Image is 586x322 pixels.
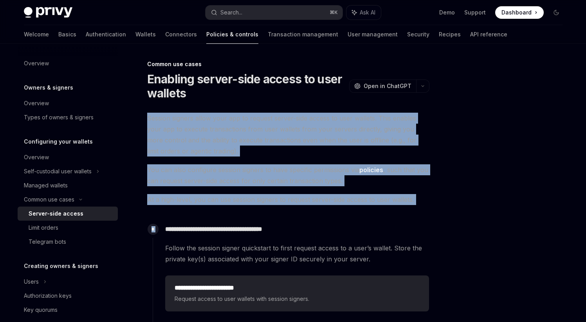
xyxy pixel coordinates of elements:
a: Overview [18,96,118,110]
button: Toggle dark mode [550,6,563,19]
span: Open in ChatGPT [364,82,411,90]
div: Overview [24,153,49,162]
a: Security [407,25,429,44]
div: Types of owners & signers [24,113,94,122]
div: Limit orders [29,223,58,232]
span: You can also configure session signers to have specific permissions via , such that you can reque... [147,164,429,186]
h5: Creating owners & signers [24,261,98,271]
a: API reference [470,25,507,44]
h5: Owners & signers [24,83,73,92]
div: Common use cases [24,195,74,204]
a: Key quorums [18,303,118,317]
div: Search... [220,8,242,17]
a: Managed wallets [18,178,118,192]
a: User management [348,25,398,44]
a: Types of owners & signers [18,110,118,124]
a: Transaction management [268,25,338,44]
div: Overview [24,59,49,68]
span: Follow the session signer quickstart to first request access to a user’s wallet. Store the privat... [165,243,429,264]
a: Limit orders [18,221,118,235]
a: policies [359,166,383,174]
div: Authorization keys [24,291,72,300]
a: Authorization keys [18,289,118,303]
img: dark logo [24,7,72,18]
a: Telegram bots [18,235,118,249]
span: Session signers allow your app to request server-side access to user wallets. This enables your a... [147,113,429,157]
span: Request access to user wallets with session signers. [175,294,420,304]
span: At a high-level, you can use session signers to request server-side access to user wallets. [147,194,429,205]
h5: Configuring your wallets [24,137,93,146]
a: Overview [18,56,118,70]
a: Basics [58,25,76,44]
h1: Enabling server-side access to user wallets [147,72,346,100]
div: Managed wallets [24,181,68,190]
div: Common use cases [147,60,429,68]
a: Dashboard [495,6,544,19]
span: Ask AI [360,9,375,16]
a: Overview [18,150,118,164]
a: Authentication [86,25,126,44]
div: Server-side access [29,209,83,218]
button: Search...⌘K [206,5,343,20]
button: Open in ChatGPT [349,79,416,93]
span: Dashboard [501,9,532,16]
a: Welcome [24,25,49,44]
a: Policies & controls [206,25,258,44]
a: Connectors [165,25,197,44]
a: Support [464,9,486,16]
div: Key quorums [24,305,58,315]
div: Overview [24,99,49,108]
a: Recipes [439,25,461,44]
div: Self-custodial user wallets [24,167,92,176]
a: Server-side access [18,207,118,221]
div: Users [24,277,39,286]
a: Wallets [135,25,156,44]
span: ⌘ K [330,9,338,16]
a: Demo [439,9,455,16]
button: Ask AI [346,5,381,20]
div: Telegram bots [29,237,66,246]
